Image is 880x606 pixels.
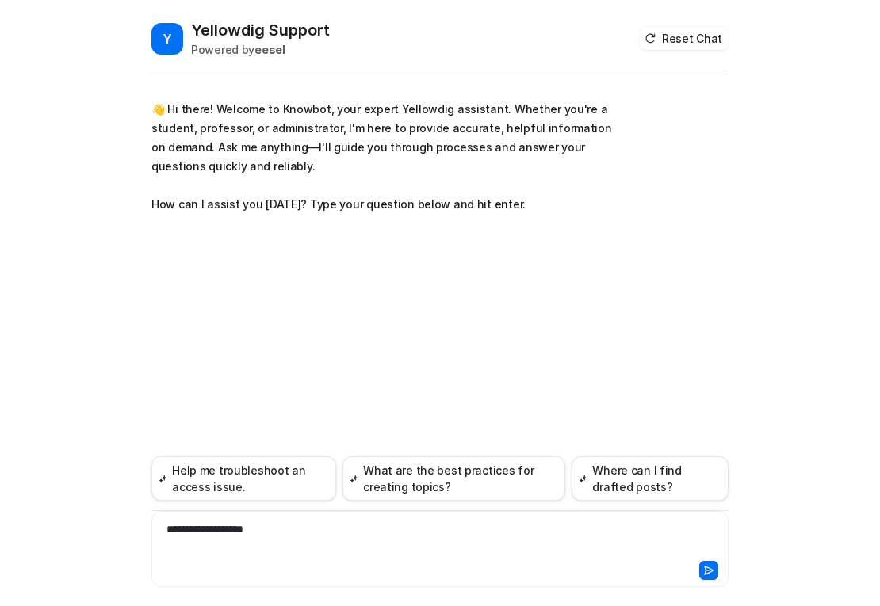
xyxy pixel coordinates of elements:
p: 👋 Hi there! Welcome to Knowbot, your expert Yellowdig assistant. Whether you're a student, profes... [151,100,615,214]
button: Reset Chat [640,27,729,50]
div: Powered by [191,41,330,58]
button: Help me troubleshoot an access issue. [151,456,336,501]
button: Where can I find drafted posts? [572,456,729,501]
h2: Yellowdig Support [191,19,330,41]
span: Y [151,23,183,55]
button: What are the best practices for creating topics? [342,456,565,501]
b: eesel [254,43,285,56]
